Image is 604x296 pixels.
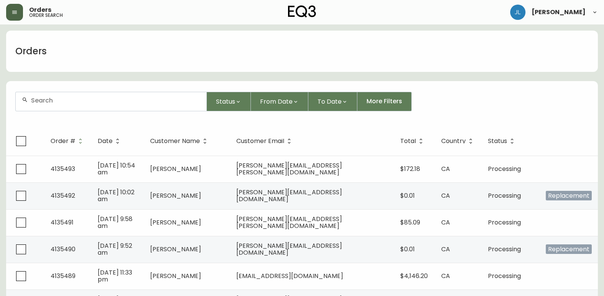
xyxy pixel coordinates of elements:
[441,245,450,254] span: CA
[31,97,200,104] input: Search
[367,97,402,106] span: More Filters
[15,45,47,58] h1: Orders
[98,188,134,203] span: [DATE] 10:02 am
[29,7,51,13] span: Orders
[488,164,521,173] span: Processing
[400,272,428,280] span: $4,146.20
[236,139,284,143] span: Customer Email
[441,139,466,143] span: Country
[150,218,201,227] span: [PERSON_NAME]
[400,138,426,145] span: Total
[51,245,75,254] span: 4135490
[488,191,521,200] span: Processing
[236,215,342,230] span: [PERSON_NAME][EMAIL_ADDRESS][PERSON_NAME][DOMAIN_NAME]
[150,272,201,280] span: [PERSON_NAME]
[288,5,316,18] img: logo
[400,164,420,173] span: $172.18
[236,161,342,177] span: [PERSON_NAME][EMAIL_ADDRESS][PERSON_NAME][DOMAIN_NAME]
[251,92,308,111] button: From Date
[400,218,420,227] span: $85.09
[488,218,521,227] span: Processing
[216,97,235,106] span: Status
[51,272,75,280] span: 4135489
[236,241,342,257] span: [PERSON_NAME][EMAIL_ADDRESS][DOMAIN_NAME]
[98,215,133,230] span: [DATE] 9:58 am
[236,272,343,280] span: [EMAIL_ADDRESS][DOMAIN_NAME]
[510,5,525,20] img: 1c9c23e2a847dab86f8017579b61559c
[51,191,75,200] span: 4135492
[98,138,123,145] span: Date
[98,139,113,143] span: Date
[308,92,357,111] button: To Date
[357,92,412,111] button: More Filters
[488,138,517,145] span: Status
[207,92,251,111] button: Status
[488,139,507,143] span: Status
[150,139,200,143] span: Customer Name
[441,218,450,227] span: CA
[441,164,450,173] span: CA
[51,164,75,173] span: 4135493
[51,218,74,227] span: 4135491
[488,272,521,280] span: Processing
[98,241,132,257] span: [DATE] 9:52 am
[441,272,450,280] span: CA
[488,245,521,254] span: Processing
[532,9,586,15] span: [PERSON_NAME]
[441,138,476,145] span: Country
[546,244,592,254] span: Replacement
[546,191,592,200] span: Replacement
[51,139,75,143] span: Order #
[236,138,294,145] span: Customer Email
[150,138,210,145] span: Customer Name
[400,191,415,200] span: $0.01
[260,97,293,106] span: From Date
[150,164,201,173] span: [PERSON_NAME]
[29,13,63,18] h5: order search
[150,191,201,200] span: [PERSON_NAME]
[98,161,135,177] span: [DATE] 10:54 am
[441,191,450,200] span: CA
[51,138,85,145] span: Order #
[400,139,416,143] span: Total
[150,245,201,254] span: [PERSON_NAME]
[400,245,415,254] span: $0.01
[98,268,132,284] span: [DATE] 11:33 pm
[318,97,342,106] span: To Date
[236,188,342,203] span: [PERSON_NAME][EMAIL_ADDRESS][DOMAIN_NAME]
